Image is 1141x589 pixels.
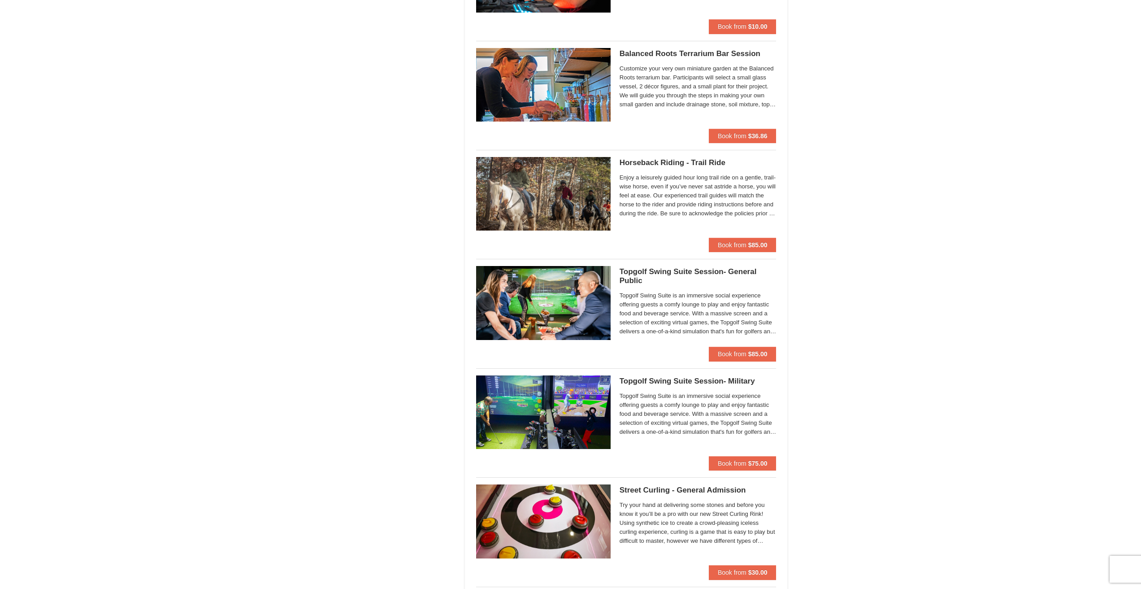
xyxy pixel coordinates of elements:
[620,377,777,386] h5: Topgolf Swing Suite Session- Military
[620,49,777,58] h5: Balanced Roots Terrarium Bar Session
[620,291,777,336] span: Topgolf Swing Suite is an immersive social experience offering guests a comfy lounge to play and ...
[718,23,746,30] span: Book from
[748,460,768,467] strong: $75.00
[748,241,768,249] strong: $85.00
[709,129,777,143] button: Book from $36.86
[709,456,777,471] button: Book from $75.00
[620,158,777,167] h5: Horseback Riding - Trail Ride
[476,484,611,558] img: 15390471-88-44377514.jpg
[709,347,777,361] button: Book from $85.00
[709,565,777,580] button: Book from $30.00
[620,501,777,545] span: Try your hand at delivering some stones and before you know it you’ll be a pro with our new Stree...
[476,375,611,449] img: 19664770-40-fe46a84b.jpg
[709,19,777,34] button: Book from $10.00
[748,23,768,30] strong: $10.00
[748,132,768,140] strong: $36.86
[476,157,611,231] img: 21584748-79-4e8ac5ed.jpg
[620,64,777,109] span: Customize your very own miniature garden at the Balanced Roots terrarium bar. Participants will s...
[620,173,777,218] span: Enjoy a leisurely guided hour long trail ride on a gentle, trail-wise horse, even if you’ve never...
[476,266,611,340] img: 19664770-17-d333e4c3.jpg
[748,569,768,576] strong: $30.00
[748,350,768,358] strong: $85.00
[718,569,746,576] span: Book from
[718,132,746,140] span: Book from
[718,241,746,249] span: Book from
[620,392,777,436] span: Topgolf Swing Suite is an immersive social experience offering guests a comfy lounge to play and ...
[718,460,746,467] span: Book from
[718,350,746,358] span: Book from
[709,238,777,252] button: Book from $85.00
[620,267,777,285] h5: Topgolf Swing Suite Session- General Public
[476,48,611,122] img: 18871151-30-393e4332.jpg
[620,486,777,495] h5: Street Curling - General Admission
